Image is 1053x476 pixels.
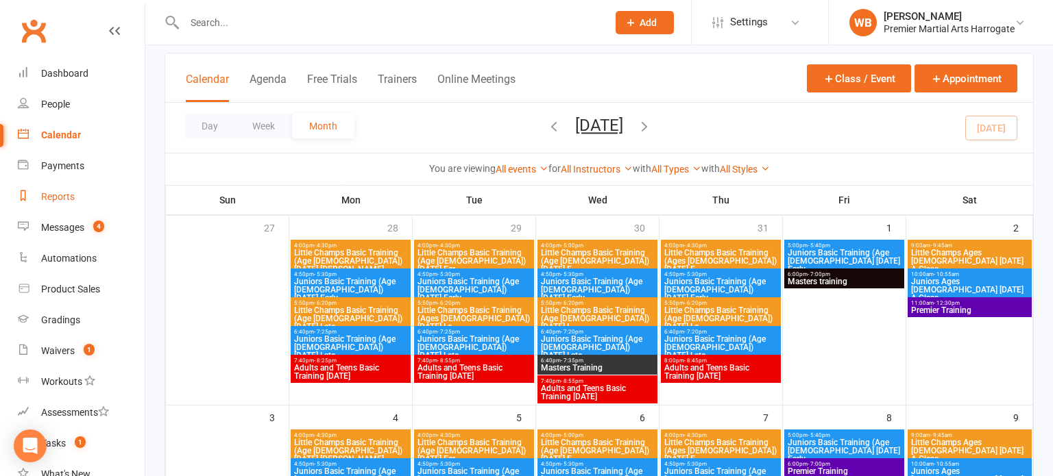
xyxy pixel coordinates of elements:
[540,358,655,364] span: 6:40pm
[41,222,84,233] div: Messages
[651,164,701,175] a: All Types
[684,242,707,249] span: - 4:30pm
[561,271,583,277] span: - 5:30pm
[930,432,952,438] span: - 9:45am
[18,366,145,397] a: Workouts
[314,271,337,277] span: - 5:30pm
[417,300,531,306] span: 5:50pm
[616,11,674,34] button: Add
[41,345,75,356] div: Waivers
[293,364,408,380] span: Adults and Teens Basic Training [DATE]
[264,216,289,238] div: 27
[930,242,952,249] span: - 9:45am
[293,461,408,467] span: 4:50pm
[41,160,84,171] div: Payments
[14,429,47,462] div: Open Intercom Messenger
[293,300,408,306] span: 5:50pm
[758,216,782,238] div: 31
[787,277,901,286] span: Masters training
[16,14,51,48] a: Clubworx
[250,73,287,102] button: Agenda
[417,432,531,438] span: 4:00pm
[684,432,707,438] span: - 4:30pm
[664,306,778,331] span: Little Champs Basic Training (Age [DEMOGRAPHIC_DATA]) [DATE] La...
[540,461,655,467] span: 4:50pm
[289,186,413,214] th: Mon
[41,314,80,325] div: Gradings
[75,436,86,448] span: 1
[540,364,655,372] span: Masters Training
[915,64,1017,92] button: Appointment
[511,216,535,238] div: 29
[41,438,66,449] div: Tasks
[884,10,1015,23] div: [PERSON_NAME]
[540,329,655,335] span: 6:40pm
[561,358,583,364] span: - 7:35pm
[516,405,535,428] div: 5
[540,432,655,438] span: 4:00pm
[437,358,460,364] span: - 8:55pm
[540,249,655,273] span: Little Champs Basic Training (Age [DEMOGRAPHIC_DATA]) [DATE] E...
[314,358,337,364] span: - 8:25pm
[664,432,778,438] span: 4:00pm
[417,358,531,364] span: 7:40pm
[166,186,289,214] th: Sun
[536,186,659,214] th: Wed
[307,73,357,102] button: Free Trials
[18,181,145,212] a: Reports
[540,271,655,277] span: 4:50pm
[561,300,583,306] span: - 6:20pm
[293,277,408,302] span: Juniors Basic Training (Age [DEMOGRAPHIC_DATA]) [DATE] Early
[730,7,768,38] span: Settings
[437,242,460,249] span: - 4:30pm
[787,242,901,249] span: 5:00pm
[293,358,408,364] span: 7:40pm
[664,249,778,273] span: Little Champs Basic Training (Ages [DEMOGRAPHIC_DATA]) [DATE] E...
[934,271,959,277] span: - 10:55am
[18,151,145,181] a: Payments
[808,432,830,438] span: - 5:40pm
[184,114,235,138] button: Day
[910,306,1029,314] span: Premier Training
[496,164,548,175] a: All events
[41,191,75,202] div: Reports
[93,221,104,232] span: 4
[849,9,877,36] div: WB
[684,358,707,364] span: - 8:45pm
[886,216,906,238] div: 1
[417,271,531,277] span: 4:50pm
[18,120,145,151] a: Calendar
[664,335,778,360] span: Juniors Basic Training (Age [DEMOGRAPHIC_DATA]) [DATE] Late
[293,242,408,249] span: 4:00pm
[393,405,412,428] div: 4
[437,73,516,102] button: Online Meetings
[293,432,408,438] span: 4:00pm
[910,271,1029,277] span: 10:00am
[787,461,901,467] span: 6:00pm
[18,58,145,89] a: Dashboard
[41,407,109,418] div: Assessments
[808,461,830,467] span: - 7:00pm
[314,461,337,467] span: - 5:30pm
[269,405,289,428] div: 3
[41,253,97,264] div: Automations
[417,461,531,467] span: 4:50pm
[1013,216,1032,238] div: 2
[561,164,633,175] a: All Instructors
[664,438,778,463] span: Little Champs Basic Training (Ages [DEMOGRAPHIC_DATA]) [DATE] E...
[787,467,901,475] span: Premier Training
[41,99,70,110] div: People
[664,277,778,302] span: Juniors Basic Training (Age [DEMOGRAPHIC_DATA]) [DATE] Early
[561,461,583,467] span: - 5:30pm
[18,397,145,428] a: Assessments
[417,242,531,249] span: 4:00pm
[664,329,778,335] span: 6:40pm
[640,17,657,28] span: Add
[684,300,707,306] span: - 6:20pm
[540,277,655,302] span: Juniors Basic Training (Age [DEMOGRAPHIC_DATA]) [DATE] Early
[429,163,496,174] strong: You are viewing
[293,335,408,360] span: Juniors Basic Training (Age [DEMOGRAPHIC_DATA]) [DATE] Late
[910,249,1029,273] span: Little Champs Ages [DEMOGRAPHIC_DATA] [DATE] A Class
[41,376,82,387] div: Workouts
[18,428,145,459] a: Tasks 1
